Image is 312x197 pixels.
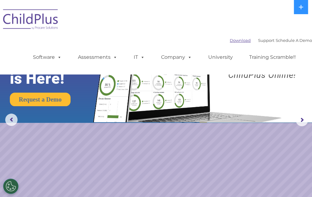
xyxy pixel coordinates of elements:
[10,93,71,106] a: Request a Demo
[155,51,198,63] a: Company
[72,51,124,63] a: Assessments
[216,39,308,79] rs-layer: Boost your productivity and streamline your success in ChildPlus Online!
[27,51,68,63] a: Software
[128,51,151,63] a: IT
[258,38,274,43] a: Support
[230,38,251,43] a: Download
[276,38,312,43] a: Schedule A Demo
[243,51,302,63] a: Training Scramble!!
[3,179,18,194] button: Cookies Settings
[230,38,312,43] font: |
[202,51,239,63] a: University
